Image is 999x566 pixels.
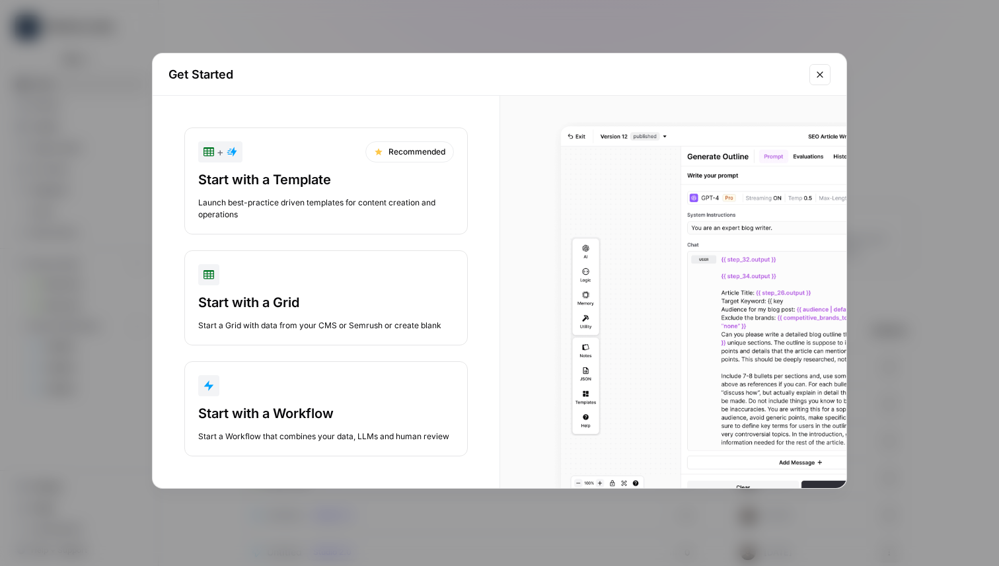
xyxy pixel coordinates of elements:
[365,141,454,162] div: Recommended
[198,404,454,423] div: Start with a Workflow
[184,361,468,456] button: Start with a WorkflowStart a Workflow that combines your data, LLMs and human review
[203,144,237,160] div: +
[198,170,454,189] div: Start with a Template
[168,65,801,84] h2: Get Started
[184,250,468,345] button: Start with a GridStart a Grid with data from your CMS or Semrush or create blank
[198,293,454,312] div: Start with a Grid
[198,320,454,332] div: Start a Grid with data from your CMS or Semrush or create blank
[184,127,468,234] button: +RecommendedStart with a TemplateLaunch best-practice driven templates for content creation and o...
[198,197,454,221] div: Launch best-practice driven templates for content creation and operations
[198,431,454,442] div: Start a Workflow that combines your data, LLMs and human review
[809,64,831,85] button: Close modal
